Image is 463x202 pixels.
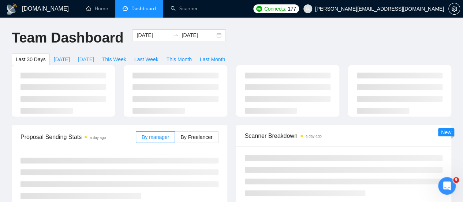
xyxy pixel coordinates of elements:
a: homeHome [86,5,108,12]
a: searchScanner [171,5,198,12]
img: upwork-logo.png [256,6,262,12]
span: Last Week [134,55,158,63]
span: [DATE] [54,55,70,63]
span: Last 30 Days [16,55,46,63]
button: setting [448,3,460,15]
button: Last Week [130,54,163,65]
input: End date [182,31,215,39]
span: By manager [142,134,169,140]
span: 177 [288,5,296,13]
span: Connects: [264,5,286,13]
span: New [441,129,451,135]
span: user [305,6,310,11]
span: This Month [167,55,192,63]
span: This Week [102,55,126,63]
img: logo [6,3,18,15]
a: setting [448,6,460,12]
span: dashboard [123,6,128,11]
button: This Week [98,54,130,65]
span: swap-right [173,32,179,38]
iframe: Intercom live chat [438,177,456,195]
span: Dashboard [131,5,156,12]
span: 9 [453,177,459,183]
button: This Month [163,54,196,65]
button: Last 30 Days [12,54,50,65]
span: to [173,32,179,38]
h1: Team Dashboard [12,29,123,47]
span: By Freelancer [180,134,212,140]
button: [DATE] [50,54,74,65]
span: Proposal Sending Stats [20,132,136,142]
span: [DATE] [78,55,94,63]
input: Start date [137,31,170,39]
time: a day ago [90,136,106,140]
button: Last Month [196,54,229,65]
span: Scanner Breakdown [245,131,443,140]
button: [DATE] [74,54,98,65]
span: Last Month [200,55,225,63]
time: a day ago [306,134,322,138]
